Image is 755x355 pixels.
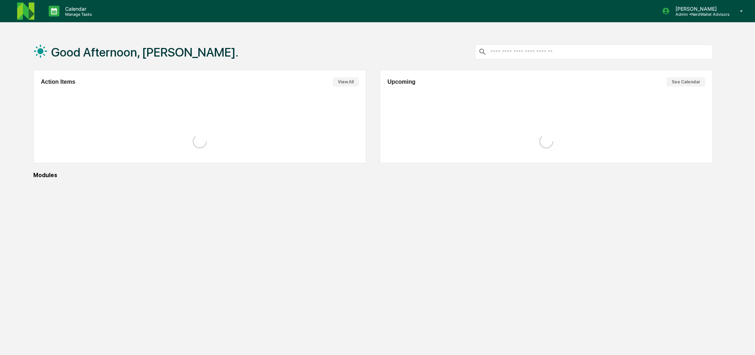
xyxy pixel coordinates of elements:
h2: Upcoming [387,79,415,85]
button: See Calendar [667,77,705,87]
h2: Action Items [41,79,75,85]
p: Calendar [59,6,96,12]
h1: Good Afternoon, [PERSON_NAME]. [51,45,238,59]
img: logo [17,3,34,20]
p: Admin • NerdWallet Advisors [670,12,730,17]
p: Manage Tasks [59,12,96,17]
button: View All [333,77,359,87]
p: [PERSON_NAME] [670,6,730,12]
div: Modules [33,172,713,179]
